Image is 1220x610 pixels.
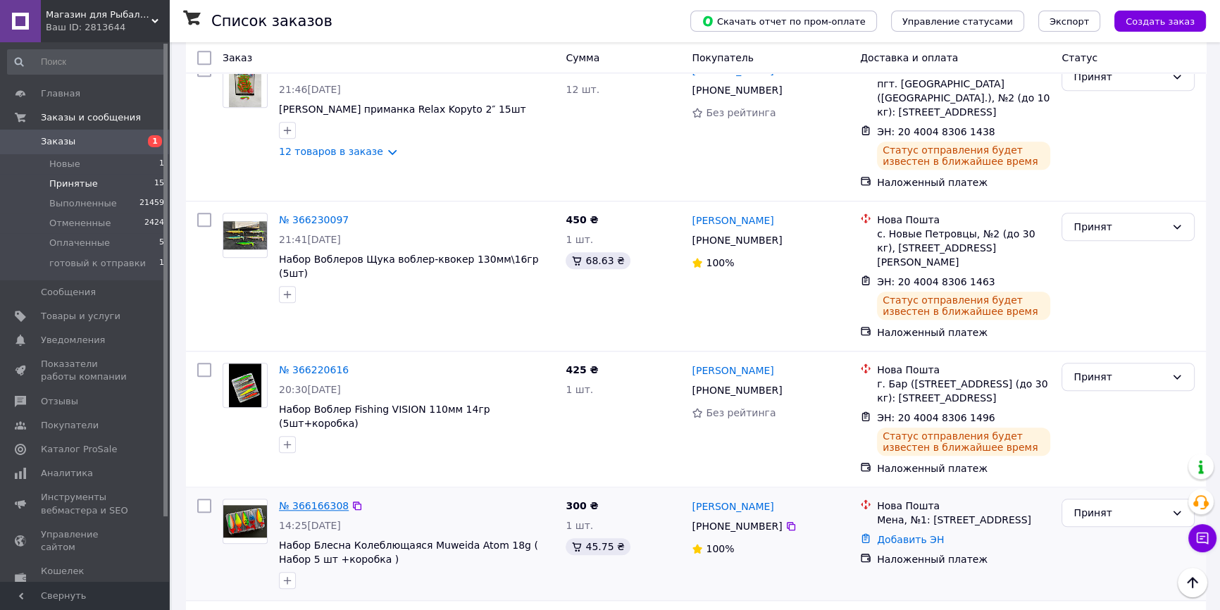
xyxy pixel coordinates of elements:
div: [PHONE_NUMBER] [689,80,785,100]
div: Принят [1073,505,1166,521]
span: Скачать отчет по пром-оплате [702,15,866,27]
button: Экспорт [1038,11,1100,32]
button: Чат с покупателем [1188,524,1216,552]
span: Каталог ProSale [41,443,117,456]
a: 12 товаров в заказе [279,146,383,157]
div: 68.63 ₴ [566,252,630,269]
a: № 366230097 [279,214,349,225]
div: Статус отправления будет известен в ближайшее время [877,292,1050,320]
span: Показатели работы компании [41,358,130,383]
span: Инструменты вебмастера и SEO [41,491,130,516]
button: Создать заказ [1114,11,1206,32]
span: ЭН: 20 4004 8306 1438 [877,126,995,137]
div: Нова Пошта [877,499,1050,513]
span: Статус [1062,52,1097,63]
img: Фото товару [229,363,262,407]
span: Отзывы [41,395,78,408]
img: Фото товару [229,63,262,107]
div: Статус отправления будет известен в ближайшее время [877,142,1050,170]
span: Главная [41,87,80,100]
span: Товары и услуги [41,310,120,323]
span: Заказ [223,52,252,63]
span: Набор Воблер Fishing VISION 110мм 14гр (5шт+коробка) [279,404,490,429]
div: Принят [1073,69,1166,85]
span: 1 [159,158,164,170]
span: Магазин для Рыбалки MmFishing [46,8,151,21]
span: 300 ₴ [566,500,598,511]
span: 1 шт. [566,234,593,245]
span: Покупатель [692,52,754,63]
span: 14:25[DATE] [279,520,341,531]
h1: Список заказов [211,13,332,30]
span: Заказы и сообщения [41,111,141,124]
div: пгт. [GEOGRAPHIC_DATA] ([GEOGRAPHIC_DATA].), №2 (до 10 кг): [STREET_ADDRESS] [877,77,1050,119]
div: г. Бар ([STREET_ADDRESS] (до 30 кг): [STREET_ADDRESS] [877,377,1050,405]
span: 450 ₴ [566,214,598,225]
div: Наложенный платеж [877,461,1050,475]
div: [PHONE_NUMBER] [689,230,785,250]
span: Создать заказ [1126,16,1195,27]
a: Набор Блесна Колеблющаяся Muweida Atom 18g ( Набор 5 шт +коробка ) [279,540,538,565]
span: Доставка и оплата [860,52,958,63]
div: [PHONE_NUMBER] [689,380,785,400]
button: Наверх [1178,568,1207,597]
span: Без рейтинга [706,407,776,418]
a: Добавить ЭН [877,534,944,545]
button: Скачать отчет по пром-оплате [690,11,877,32]
a: № 366166308 [279,500,349,511]
span: 21:41[DATE] [279,234,341,245]
a: [PERSON_NAME] [692,499,773,513]
span: Уведомления [41,334,105,347]
span: Заказы [41,135,75,148]
span: 12 шт. [566,84,599,95]
span: Без рейтинга [706,107,776,118]
span: ЭН: 20 4004 8306 1463 [877,276,995,287]
div: Нова Пошта [877,363,1050,377]
span: Новые [49,158,80,170]
a: [PERSON_NAME] приманка Relax Kopyto 2″ 15шт [279,104,526,115]
span: 1 [148,135,162,147]
span: 1 шт. [566,384,593,395]
span: 5 [159,237,164,249]
img: Фото товару [223,221,267,249]
a: Фото товару [223,363,268,408]
button: Управление статусами [891,11,1024,32]
a: Фото товару [223,499,268,544]
span: 1 шт. [566,520,593,531]
span: Управление сайтом [41,528,130,554]
a: Создать заказ [1100,15,1206,26]
span: 100% [706,257,734,268]
span: Покупатели [41,419,99,432]
div: [PHONE_NUMBER] [689,516,785,536]
span: Оплаченные [49,237,110,249]
span: готовый к отправки [49,257,146,270]
div: Принят [1073,369,1166,385]
span: 21:46[DATE] [279,84,341,95]
a: Фото товару [223,213,268,258]
div: Ваш ID: 2813644 [46,21,169,34]
span: 2424 [144,217,164,230]
span: Аналитика [41,467,93,480]
span: 15 [154,178,164,190]
div: Принят [1073,219,1166,235]
input: Поиск [7,49,166,75]
div: с. Новые Петровцы, №2 (до 30 кг), [STREET_ADDRESS][PERSON_NAME] [877,227,1050,269]
a: Набор Воблеров Щука воблер-квокер 130мм\16гр (5шт) [279,254,539,279]
span: Принятые [49,178,98,190]
span: 21459 [139,197,164,210]
span: Управление статусами [902,16,1013,27]
div: Наложенный платеж [877,175,1050,189]
div: 45.75 ₴ [566,538,630,555]
div: Наложенный платеж [877,552,1050,566]
div: Нова Пошта [877,213,1050,227]
span: Кошелек компании [41,565,130,590]
div: Наложенный платеж [877,325,1050,340]
a: № 366220616 [279,364,349,375]
span: 100% [706,543,734,554]
div: Мена, №1: [STREET_ADDRESS] [877,513,1050,527]
span: 1 [159,257,164,270]
div: Статус отправления будет известен в ближайшее время [877,428,1050,456]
